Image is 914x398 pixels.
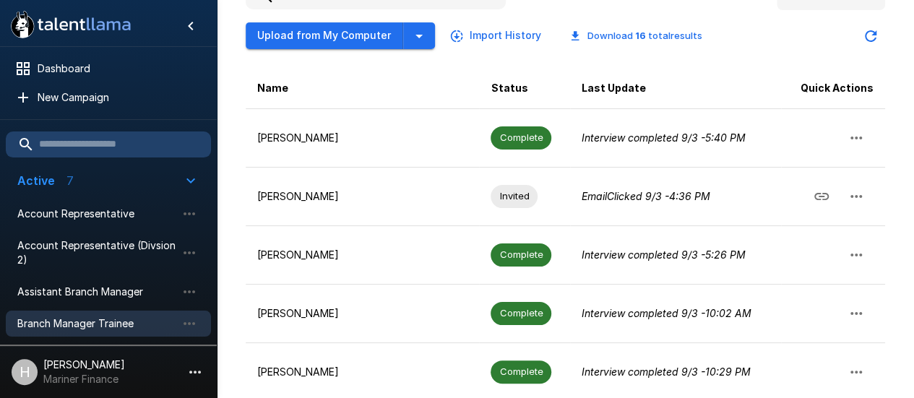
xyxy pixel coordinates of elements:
[447,22,547,49] button: Import History
[559,25,714,47] button: Download 16 totalresults
[491,365,551,378] span: Complete
[257,189,467,204] p: [PERSON_NAME]
[582,365,751,378] i: Interview completed 9/3 - 10:29 PM
[570,68,781,109] th: Last Update
[491,306,551,320] span: Complete
[491,189,538,203] span: Invited
[582,190,710,202] i: Email Clicked 9/3 - 4:36 PM
[781,68,885,109] th: Quick Actions
[257,306,467,321] p: [PERSON_NAME]
[257,365,467,379] p: [PERSON_NAME]
[479,68,570,109] th: Status
[582,307,751,319] i: Interview completed 9/3 - 10:02 AM
[856,22,885,51] button: Updated Today - 11:02 AM
[246,22,403,49] button: Upload from My Computer
[804,189,839,201] span: Copy Interview Link
[246,68,479,109] th: Name
[257,131,467,145] p: [PERSON_NAME]
[635,30,646,41] b: 16
[491,131,551,144] span: Complete
[257,248,467,262] p: [PERSON_NAME]
[582,131,746,144] i: Interview completed 9/3 - 5:40 PM
[491,248,551,261] span: Complete
[582,248,746,261] i: Interview completed 9/3 - 5:26 PM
